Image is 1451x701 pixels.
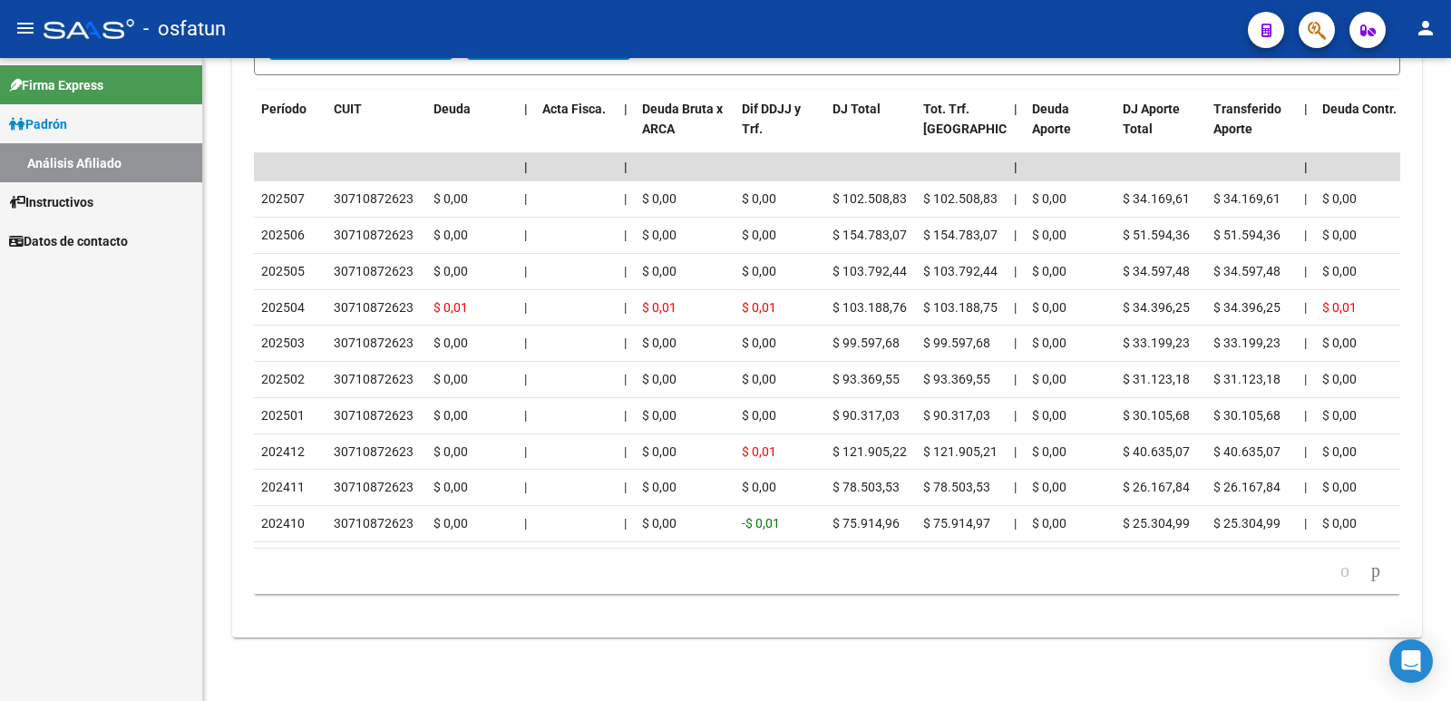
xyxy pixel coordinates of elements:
[923,300,998,315] span: $ 103.188,75
[1213,228,1281,242] span: $ 51.594,36
[1297,90,1315,170] datatable-header-cell: |
[642,516,677,531] span: $ 0,00
[334,477,414,498] div: 30710872623
[1123,480,1190,494] span: $ 26.167,84
[1304,408,1307,423] span: |
[1032,408,1066,423] span: $ 0,00
[524,480,527,494] span: |
[642,300,677,315] span: $ 0,01
[326,90,426,170] datatable-header-cell: CUIT
[1322,228,1357,242] span: $ 0,00
[1032,480,1066,494] span: $ 0,00
[524,191,527,206] span: |
[1213,102,1281,137] span: Transferido Aporte
[1322,444,1357,459] span: $ 0,00
[1304,228,1307,242] span: |
[923,102,1047,137] span: Tot. Trf. [GEOGRAPHIC_DATA]
[334,513,414,534] div: 30710872623
[642,480,677,494] span: $ 0,00
[1363,561,1388,581] a: go to next page
[1123,408,1190,423] span: $ 30.105,68
[833,444,907,459] span: $ 121.905,22
[261,102,307,116] span: Período
[524,408,527,423] span: |
[923,372,990,386] span: $ 93.369,55
[642,228,677,242] span: $ 0,00
[261,408,305,423] span: 202501
[1032,516,1066,531] span: $ 0,00
[1213,480,1281,494] span: $ 26.167,84
[9,192,93,212] span: Instructivos
[254,90,326,170] datatable-header-cell: Período
[1007,90,1025,170] datatable-header-cell: |
[433,480,468,494] span: $ 0,00
[833,480,900,494] span: $ 78.503,53
[825,90,916,170] datatable-header-cell: DJ Total
[916,90,1007,170] datatable-header-cell: Tot. Trf. Bruto
[524,336,527,350] span: |
[923,444,998,459] span: $ 121.905,21
[433,102,471,116] span: Deuda
[1014,480,1017,494] span: |
[1213,191,1281,206] span: $ 34.169,61
[1014,372,1017,386] span: |
[624,160,628,174] span: |
[524,264,527,278] span: |
[1304,264,1307,278] span: |
[1115,90,1206,170] datatable-header-cell: DJ Aporte Total
[1014,228,1017,242] span: |
[334,225,414,246] div: 30710872623
[617,90,635,170] datatable-header-cell: |
[624,444,627,459] span: |
[642,444,677,459] span: $ 0,00
[624,336,627,350] span: |
[524,160,528,174] span: |
[1213,372,1281,386] span: $ 31.123,18
[1014,102,1018,116] span: |
[261,228,305,242] span: 202506
[1123,102,1180,137] span: DJ Aporte Total
[1032,264,1066,278] span: $ 0,00
[833,372,900,386] span: $ 93.369,55
[1123,191,1190,206] span: $ 34.169,61
[642,102,723,137] span: Deuda Bruta x ARCA
[1304,480,1307,494] span: |
[1123,264,1190,278] span: $ 34.597,48
[742,300,776,315] span: $ 0,01
[1415,17,1436,39] mat-icon: person
[923,516,990,531] span: $ 75.914,97
[426,90,517,170] datatable-header-cell: Deuda
[742,372,776,386] span: $ 0,00
[1389,639,1433,683] div: Open Intercom Messenger
[524,372,527,386] span: |
[833,264,907,278] span: $ 103.792,44
[833,102,881,116] span: DJ Total
[923,408,990,423] span: $ 90.317,03
[923,264,998,278] span: $ 103.792,44
[433,264,468,278] span: $ 0,00
[334,261,414,282] div: 30710872623
[1315,90,1406,170] datatable-header-cell: Deuda Contr.
[1123,300,1190,315] span: $ 34.396,25
[1014,300,1017,315] span: |
[833,516,900,531] span: $ 75.914,96
[624,300,627,315] span: |
[261,372,305,386] span: 202502
[1123,372,1190,386] span: $ 31.123,18
[433,444,468,459] span: $ 0,00
[9,114,67,134] span: Padrón
[433,300,468,315] span: $ 0,01
[1032,372,1066,386] span: $ 0,00
[1014,336,1017,350] span: |
[433,408,468,423] span: $ 0,00
[1014,160,1018,174] span: |
[1322,300,1357,315] span: $ 0,01
[1304,160,1308,174] span: |
[833,336,900,350] span: $ 99.597,68
[261,516,305,531] span: 202410
[334,189,414,209] div: 30710872623
[334,442,414,462] div: 30710872623
[1304,444,1307,459] span: |
[261,444,305,459] span: 202412
[742,480,776,494] span: $ 0,00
